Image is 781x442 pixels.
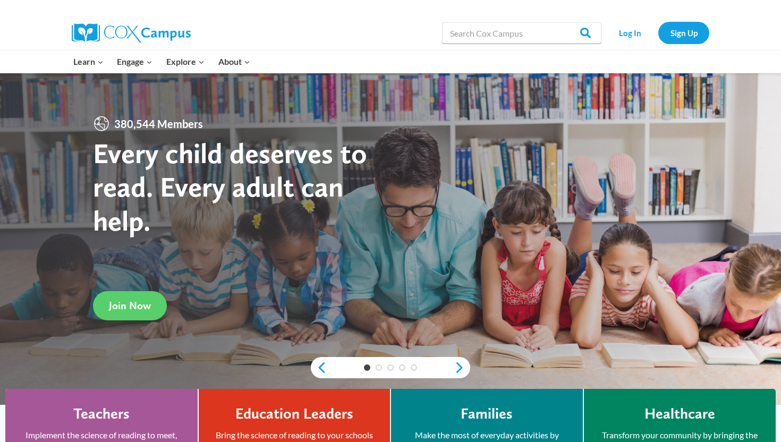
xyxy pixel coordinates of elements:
a: 3 [387,364,394,371]
a: previous [311,361,327,374]
span: Learn [73,55,104,69]
a: next [454,361,470,374]
nav: Primary Navigation [66,50,257,73]
input: Search Cox Campus [442,22,601,44]
a: Log In [607,22,653,44]
img: Cox Campus [72,23,191,42]
span: 380,544 Members [110,115,207,132]
span: Join Now [109,299,151,312]
h4: Healthcare [644,405,715,423]
span: Explore [166,55,205,69]
a: 5 [411,364,417,371]
a: 1 [364,364,370,371]
a: Join Now [93,291,167,320]
a: Sign Up [658,22,709,44]
nav: Secondary Navigation [607,22,709,44]
div: content slider buttons [311,357,470,378]
a: 2 [376,364,382,371]
span: About [218,55,250,69]
span: Engage [117,55,152,69]
h4: Families [461,405,513,423]
h4: Teachers [73,405,130,423]
strong: Every child deserves to read. Every adult can help. [93,136,367,237]
h4: Education Leaders [235,405,353,423]
a: 4 [399,364,405,371]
